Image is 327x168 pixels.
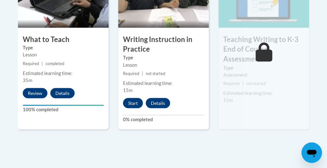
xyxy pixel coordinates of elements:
div: Estimated learning time: [23,70,104,77]
button: Details [50,88,75,98]
div: Lesson [123,61,204,68]
h3: Writing Instruction in Practice [118,35,209,55]
label: 100% completed [23,106,104,113]
span: Required [123,71,139,76]
label: 0% completed [123,116,204,123]
label: Type [123,54,204,61]
span: 15m [223,97,233,103]
h3: Teaching Writing to K-3 End of Course Assessment [218,35,309,64]
span: | [242,81,243,86]
button: Details [146,98,170,108]
span: completed [45,61,64,66]
iframe: Button to launch messaging window [301,142,322,163]
label: Type [23,44,104,51]
span: | [42,61,43,66]
span: | [142,71,143,76]
span: not started [146,71,165,76]
span: Required [223,81,240,86]
div: Estimated learning time: [223,89,304,97]
div: Estimated learning time: [123,80,204,87]
label: Type [223,64,304,71]
span: 15m [123,87,133,93]
button: Start [123,98,143,108]
span: 35m [23,77,32,83]
h3: What to Teach [18,35,109,45]
div: Lesson [23,51,104,58]
span: Required [23,61,39,66]
span: not started [246,81,266,86]
button: Review [23,88,47,98]
div: Your progress [23,105,104,106]
div: Assessment [223,71,304,78]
